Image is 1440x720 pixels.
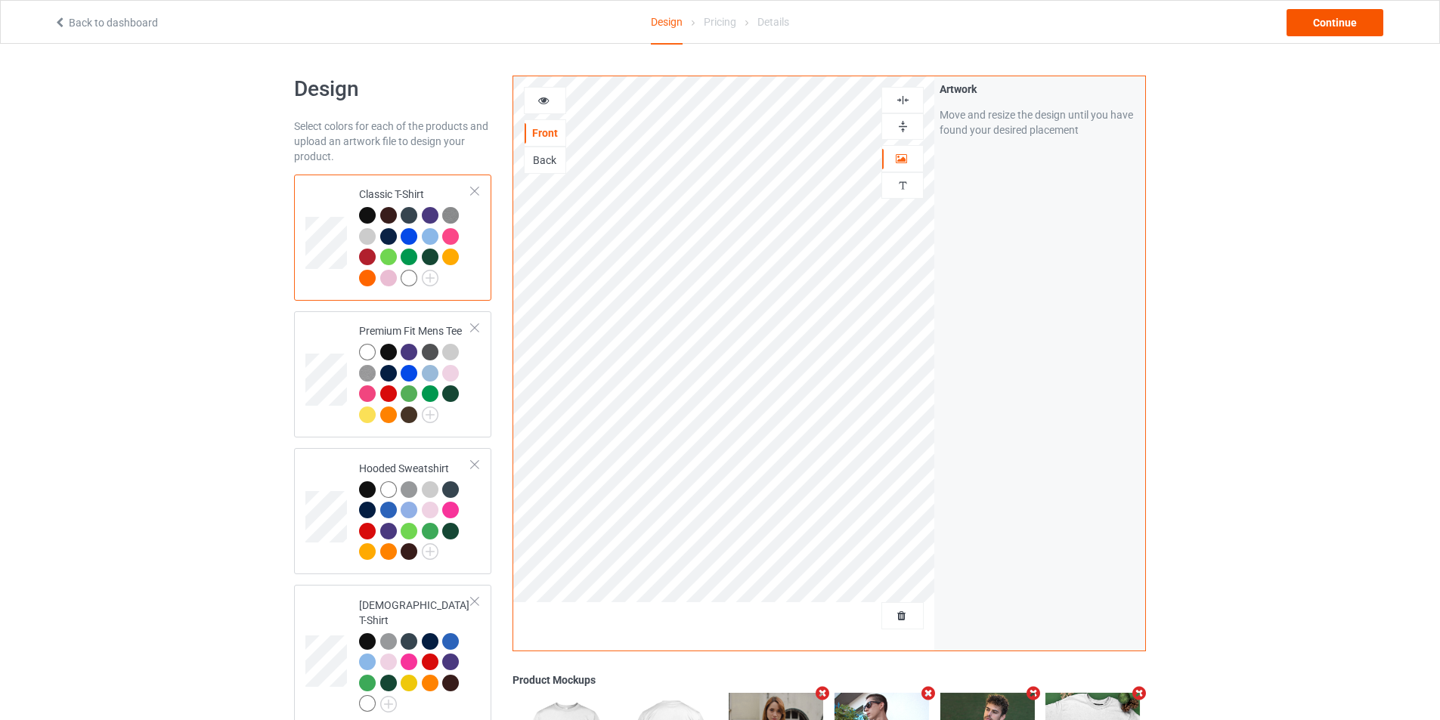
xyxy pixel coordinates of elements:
[359,461,472,559] div: Hooded Sweatshirt
[813,685,832,701] i: Remove mockup
[525,125,565,141] div: Front
[1024,685,1043,701] i: Remove mockup
[896,119,910,134] img: svg%3E%0A
[359,187,472,285] div: Classic T-Shirt
[380,696,397,712] img: svg+xml;base64,PD94bWwgdmVyc2lvbj0iMS4wIiBlbmNvZGluZz0iVVRGLTgiPz4KPHN2ZyB3aWR0aD0iMjJweCIgaGVpZ2...
[422,543,438,560] img: svg+xml;base64,PD94bWwgdmVyc2lvbj0iMS4wIiBlbmNvZGluZz0iVVRGLTgiPz4KPHN2ZyB3aWR0aD0iMjJweCIgaGVpZ2...
[294,175,491,301] div: Classic T-Shirt
[896,93,910,107] img: svg%3E%0A
[1130,685,1149,701] i: Remove mockup
[359,323,472,422] div: Premium Fit Mens Tee
[1287,9,1383,36] div: Continue
[294,448,491,574] div: Hooded Sweatshirt
[940,82,1140,97] div: Artwork
[359,598,472,711] div: [DEMOGRAPHIC_DATA] T-Shirt
[294,311,491,437] div: Premium Fit Mens Tee
[757,1,789,43] div: Details
[940,107,1140,138] div: Move and resize the design until you have found your desired placement
[294,76,491,103] h1: Design
[896,178,910,193] img: svg%3E%0A
[525,153,565,168] div: Back
[651,1,683,45] div: Design
[513,672,1146,688] div: Product Mockups
[422,406,438,423] img: svg+xml;base64,PD94bWwgdmVyc2lvbj0iMS4wIiBlbmNvZGluZz0iVVRGLTgiPz4KPHN2ZyB3aWR0aD0iMjJweCIgaGVpZ2...
[442,207,459,224] img: heather_texture.png
[359,365,376,382] img: heather_texture.png
[422,270,438,286] img: svg+xml;base64,PD94bWwgdmVyc2lvbj0iMS4wIiBlbmNvZGluZz0iVVRGLTgiPz4KPHN2ZyB3aWR0aD0iMjJweCIgaGVpZ2...
[704,1,736,43] div: Pricing
[294,119,491,164] div: Select colors for each of the products and upload an artwork file to design your product.
[918,685,937,701] i: Remove mockup
[54,17,158,29] a: Back to dashboard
